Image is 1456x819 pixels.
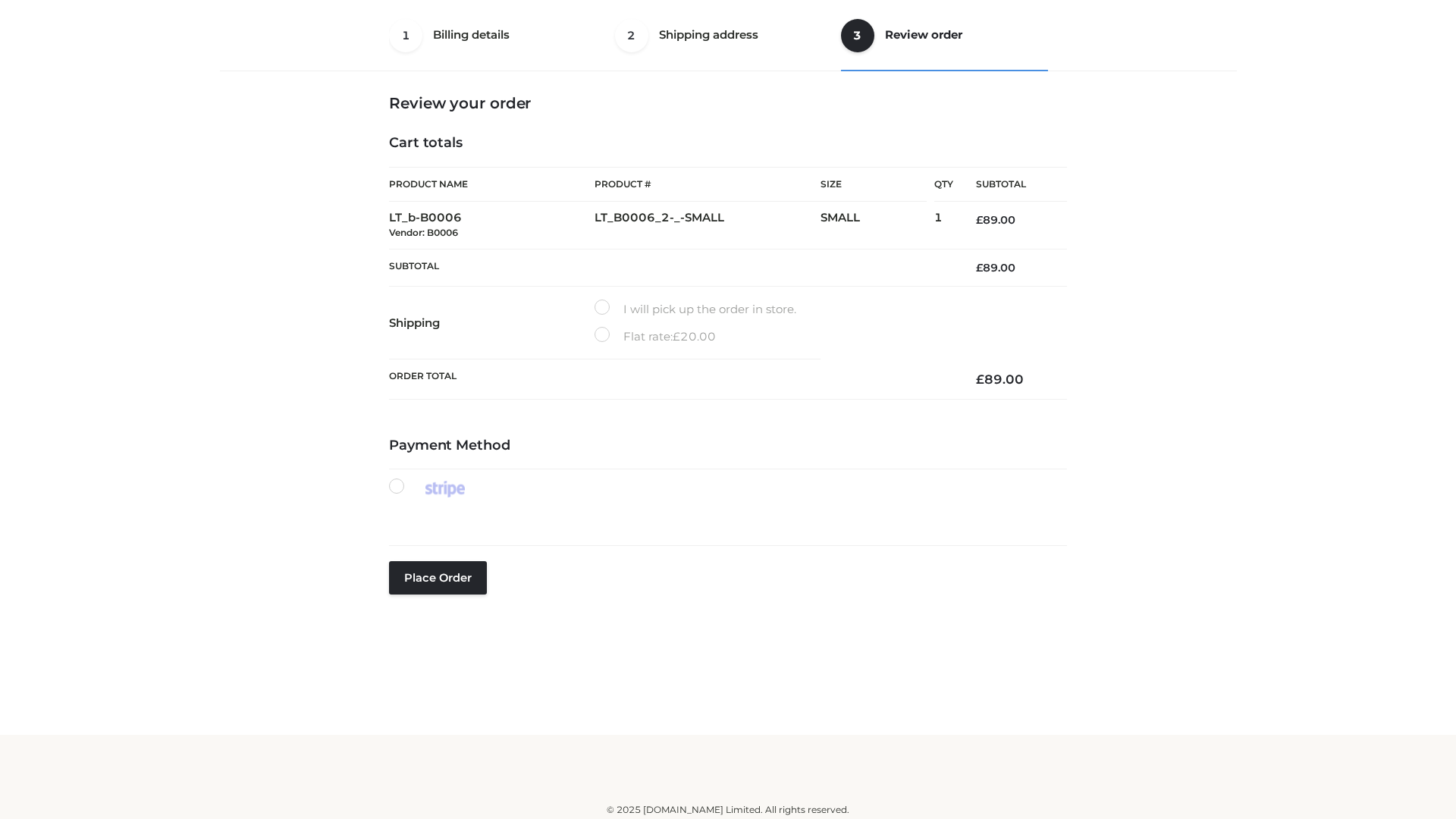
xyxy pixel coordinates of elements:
td: LT_B0006_2-_-SMALL [595,202,821,249]
th: Order Total [389,359,953,400]
h3: Review your order [389,94,1067,112]
bdi: 89.00 [976,372,1024,387]
span: £ [976,261,983,275]
th: Product Name [389,167,595,202]
bdi: 89.00 [976,213,1015,227]
th: Shipping [389,287,595,359]
small: Vendor: B0006 [389,227,458,238]
span: £ [976,372,984,387]
div: © 2025 [DOMAIN_NAME] Limited. All rights reserved. [225,802,1231,817]
td: 1 [934,202,953,249]
h4: Cart totals [389,135,1067,152]
button: Place order [389,561,487,595]
td: LT_b-B0006 [389,202,595,249]
bdi: 89.00 [976,261,1015,275]
th: Qty [934,167,953,202]
span: £ [976,213,983,227]
span: £ [673,329,680,344]
td: SMALL [821,202,934,249]
th: Product # [595,167,821,202]
label: Flat rate: [595,327,716,347]
th: Subtotal [953,168,1067,202]
th: Subtotal [389,249,953,286]
label: I will pick up the order in store. [595,300,796,319]
bdi: 20.00 [673,329,716,344]
h4: Payment Method [389,438,1067,454]
th: Size [821,168,927,202]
